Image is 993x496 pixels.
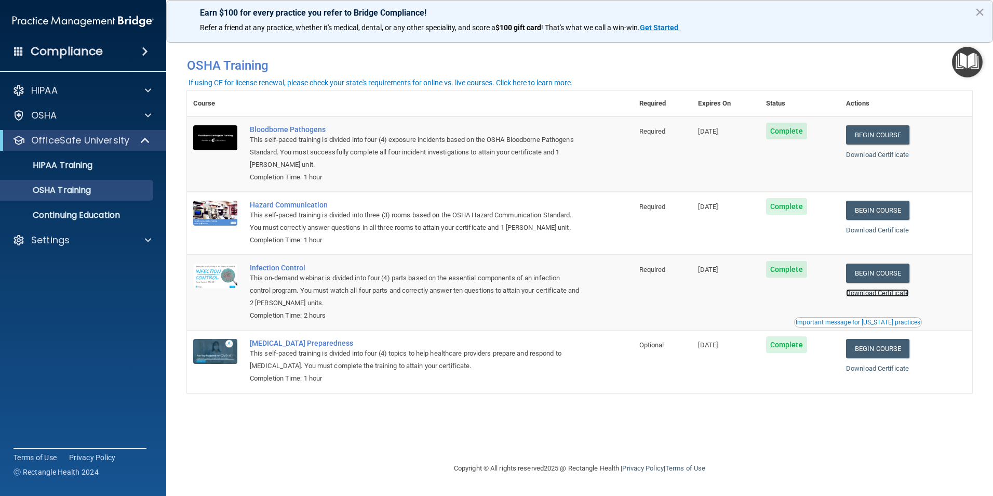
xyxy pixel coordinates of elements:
p: OSHA [31,109,57,122]
p: OfficeSafe University [31,134,129,147]
a: Begin Course [846,125,909,145]
span: [DATE] [698,203,718,211]
a: Bloodborne Pathogens [250,125,581,134]
span: Refer a friend at any practice, whether it's medical, dental, or any other speciality, and score a [200,23,495,32]
div: This on-demand webinar is divided into four (4) parts based on the essential components of an inf... [250,272,581,309]
span: Required [639,203,666,211]
div: Completion Time: 1 hour [250,372,581,385]
div: Completion Time: 2 hours [250,309,581,322]
button: Open Resource Center [952,47,983,77]
div: Completion Time: 1 hour [250,234,581,246]
div: This self-paced training is divided into four (4) exposure incidents based on the OSHA Bloodborne... [250,134,581,171]
a: OSHA [12,109,151,122]
span: [DATE] [698,341,718,349]
a: Begin Course [846,201,909,220]
span: Complete [766,336,807,353]
button: Read this if you are a dental practitioner in the state of CA [794,317,922,328]
button: Close [975,4,985,20]
a: Get Started [640,23,680,32]
a: Hazard Communication [250,201,581,209]
th: Course [187,91,244,116]
a: Download Certificate [846,364,909,372]
button: If using CE for license renewal, please check your state's requirements for online vs. live cours... [187,77,574,88]
span: Ⓒ Rectangle Health 2024 [14,467,99,477]
a: Privacy Policy [622,464,663,472]
a: Download Certificate [846,289,909,297]
span: ! That's what we call a win-win. [541,23,640,32]
span: Complete [766,261,807,278]
p: HIPAA [31,84,58,97]
strong: $100 gift card [495,23,541,32]
p: HIPAA Training [7,160,92,171]
p: Continuing Education [7,210,149,220]
span: Required [639,266,666,273]
a: Download Certificate [846,151,909,159]
th: Status [760,91,840,116]
a: Settings [12,234,151,246]
h4: OSHA Training [187,58,972,73]
th: Actions [840,91,972,116]
a: Begin Course [846,339,909,358]
div: Important message for [US_STATE] practices [796,319,920,325]
div: This self-paced training is divided into three (3) rooms based on the OSHA Hazard Communication S... [250,209,581,234]
strong: Get Started [640,23,678,32]
span: Required [639,127,666,135]
h4: Compliance [31,44,103,59]
a: OfficeSafe University [12,134,151,147]
p: Settings [31,234,70,246]
span: [DATE] [698,127,718,135]
a: Terms of Use [14,452,57,463]
div: This self-paced training is divided into four (4) topics to help healthcare providers prepare and... [250,347,581,372]
a: HIPAA [12,84,151,97]
th: Required [633,91,692,116]
a: Privacy Policy [69,452,116,463]
img: PMB logo [12,11,154,32]
span: [DATE] [698,266,718,273]
span: Complete [766,198,807,215]
a: Begin Course [846,264,909,283]
p: Earn $100 for every practice you refer to Bridge Compliance! [200,8,959,18]
div: Completion Time: 1 hour [250,171,581,184]
iframe: Drift Widget Chat Controller [813,422,981,464]
p: OSHA Training [7,185,91,195]
a: Terms of Use [665,464,705,472]
a: Download Certificate [846,226,909,234]
div: If using CE for license renewal, please check your state's requirements for online vs. live cours... [189,79,573,86]
span: Optional [639,341,664,349]
th: Expires On [692,91,759,116]
div: Copyright © All rights reserved 2025 @ Rectangle Health | | [390,452,769,485]
a: [MEDICAL_DATA] Preparedness [250,339,581,347]
span: Complete [766,123,807,139]
a: Infection Control [250,264,581,272]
